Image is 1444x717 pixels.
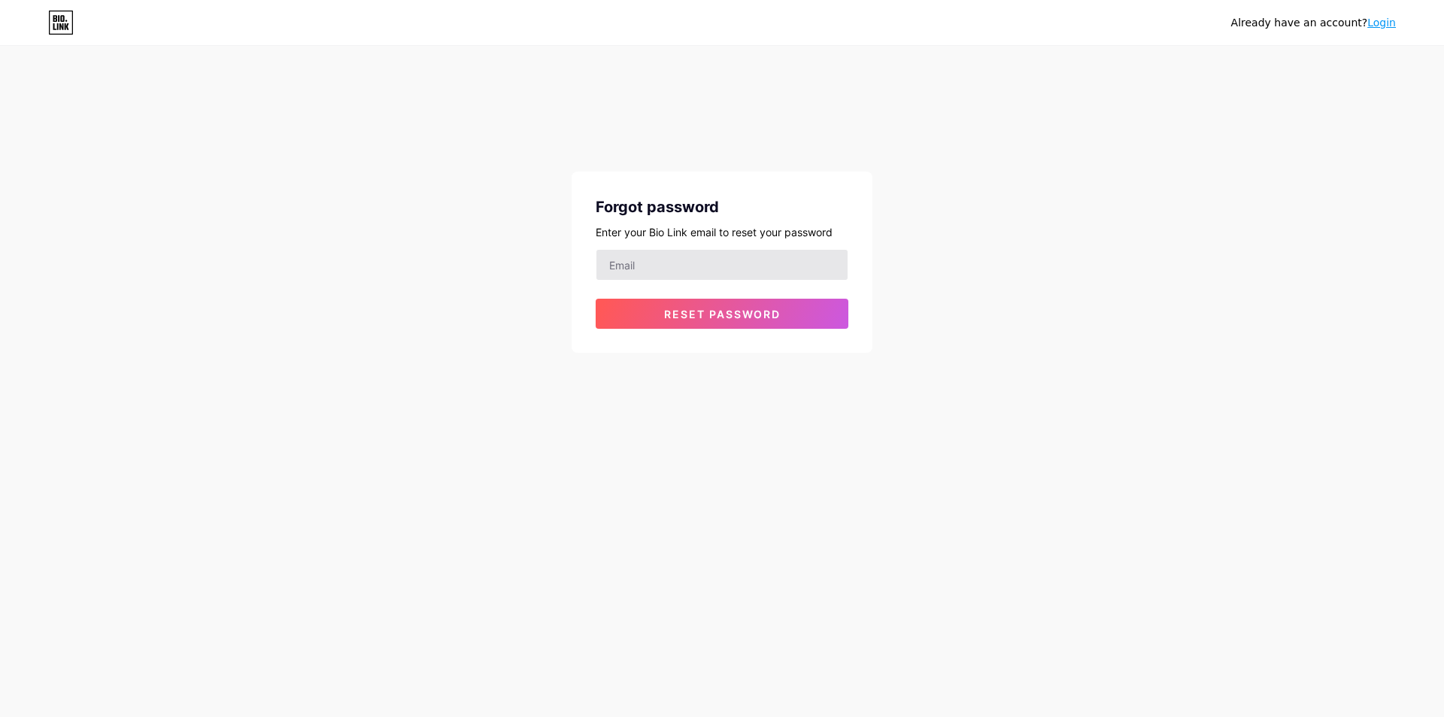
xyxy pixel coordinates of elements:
button: Reset password [596,299,848,329]
span: Reset password [664,308,781,321]
input: Email [596,250,848,280]
div: Forgot password [596,196,848,218]
div: Already have an account? [1231,15,1396,31]
a: Login [1367,17,1396,29]
div: Enter your Bio Link email to reset your password [596,224,848,240]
